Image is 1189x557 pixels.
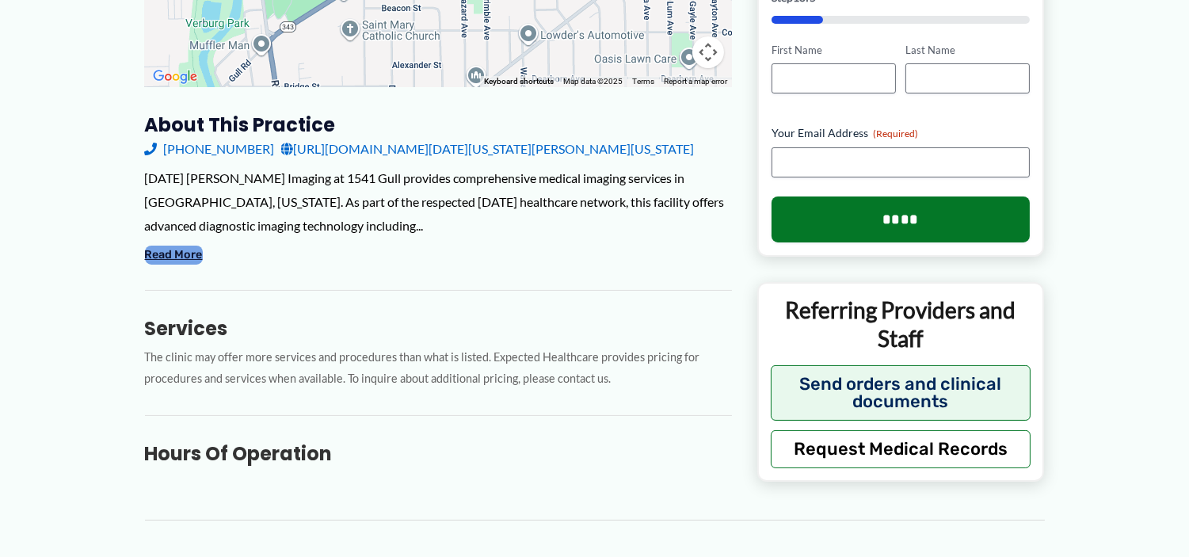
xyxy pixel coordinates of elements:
a: Report a map error [664,77,727,86]
label: Your Email Address [772,125,1031,141]
h3: About this practice [145,113,732,137]
img: Google [149,67,201,87]
button: Request Medical Records [771,430,1031,468]
a: Open this area in Google Maps (opens a new window) [149,67,201,87]
span: Map data ©2025 [563,77,623,86]
a: Terms (opens in new tab) [632,77,654,86]
button: Map camera controls [692,36,724,68]
label: First Name [772,43,896,58]
button: Send orders and clinical documents [771,365,1031,421]
h3: Services [145,316,732,341]
p: Referring Providers and Staff [771,296,1031,353]
h3: Hours of Operation [145,441,732,466]
a: [URL][DOMAIN_NAME][DATE][US_STATE][PERSON_NAME][US_STATE] [281,137,695,161]
button: Read More [145,246,203,265]
span: (Required) [873,128,918,139]
label: Last Name [905,43,1030,58]
p: The clinic may offer more services and procedures than what is listed. Expected Healthcare provid... [145,347,732,390]
div: [DATE] [PERSON_NAME] Imaging at 1541 Gull provides comprehensive medical imaging services in [GEO... [145,166,732,237]
a: [PHONE_NUMBER] [145,137,275,161]
button: Keyboard shortcuts [484,76,554,87]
